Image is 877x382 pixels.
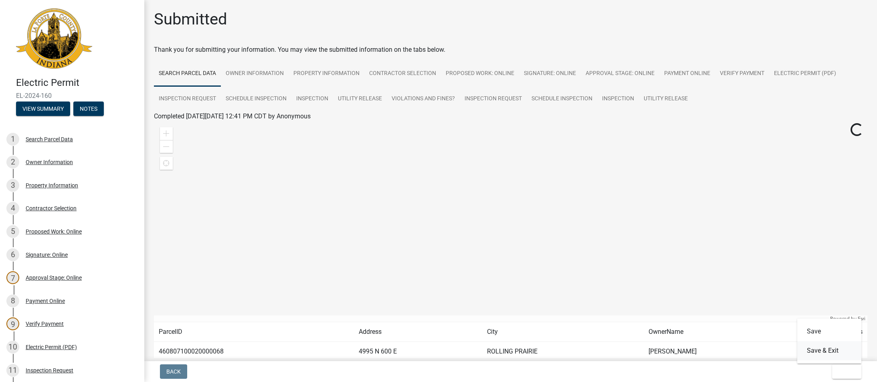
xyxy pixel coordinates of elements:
[828,315,867,322] div: Powered by
[291,86,333,112] a: Inspection
[73,106,104,112] wm-modal-confirm: Notes
[797,319,861,364] div: Exit
[6,156,19,169] div: 2
[482,342,644,362] td: ROLLING PRAIRIE
[644,322,799,342] td: OwnerName
[797,322,861,341] button: Save
[387,86,460,112] a: Violations and fines?
[519,61,581,87] a: Signature: Online
[6,202,19,215] div: 4
[6,179,19,192] div: 3
[26,321,64,327] div: Verify Payment
[16,106,70,112] wm-modal-confirm: Summary
[6,295,19,307] div: 8
[6,364,19,377] div: 11
[354,322,482,342] td: Address
[221,86,291,112] a: Schedule Inspection
[460,86,527,112] a: Inspection Request
[482,322,644,342] td: City
[166,368,181,375] span: Back
[6,248,19,261] div: 6
[597,86,639,112] a: Inspection
[832,364,861,379] button: Exit
[16,8,92,69] img: La Porte County, Indiana
[154,112,311,120] span: Completed [DATE][DATE] 12:41 PM CDT by Anonymous
[644,342,799,362] td: [PERSON_NAME]
[839,368,850,375] span: Exit
[364,61,441,87] a: Contractor Selection
[154,45,867,55] div: Thank you for submitting your information. You may view the submitted information on the tabs below.
[160,364,187,379] button: Back
[354,342,482,362] td: 4995 N 600 E
[581,61,659,87] a: Approval Stage: Online
[221,61,289,87] a: Owner Information
[6,341,19,354] div: 10
[154,322,354,342] td: ParcelID
[154,10,227,29] h1: Submitted
[6,225,19,238] div: 5
[154,61,221,87] a: Search Parcel Data
[6,133,19,146] div: 1
[26,344,77,350] div: Electric Permit (PDF)
[16,92,128,100] span: EL-2024-160
[73,102,104,116] button: Notes
[333,86,387,112] a: Utility Release
[659,61,715,87] a: Payment Online
[26,229,82,234] div: Proposed Work: Online
[26,252,68,258] div: Signature: Online
[26,275,82,280] div: Approval Stage: Online
[26,298,65,304] div: Payment Online
[6,271,19,284] div: 7
[6,317,19,330] div: 9
[26,136,73,142] div: Search Parcel Data
[160,140,173,153] div: Zoom out
[16,102,70,116] button: View Summary
[16,77,138,89] h4: Electric Permit
[527,86,597,112] a: Schedule Inspection
[289,61,364,87] a: Property Information
[26,183,78,188] div: Property Information
[441,61,519,87] a: Proposed Work: Online
[769,61,841,87] a: Electric Permit (PDF)
[797,341,861,360] button: Save & Exit
[715,61,769,87] a: Verify Payment
[858,316,865,321] a: Esri
[160,157,173,170] div: Find my location
[26,159,73,165] div: Owner Information
[26,205,77,211] div: Contractor Selection
[160,127,173,140] div: Zoom in
[639,86,693,112] a: Utility Release
[154,86,221,112] a: Inspection Request
[26,368,73,373] div: Inspection Request
[154,342,354,362] td: 460807100020000068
